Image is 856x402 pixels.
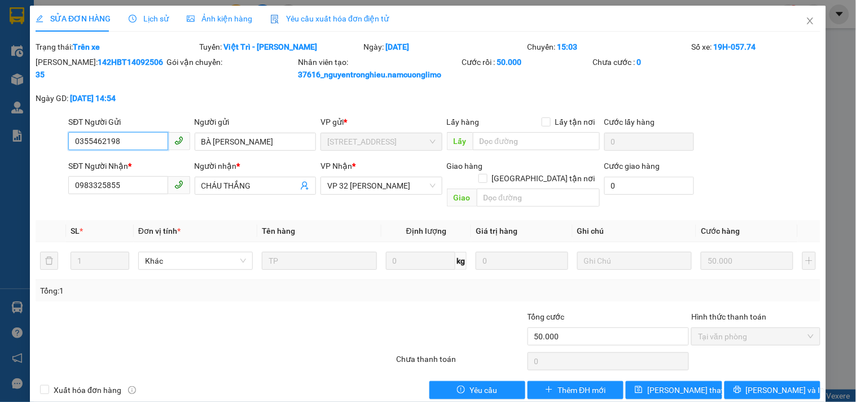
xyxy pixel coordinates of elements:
span: [PERSON_NAME] và In [746,384,825,396]
div: Người nhận [195,160,316,172]
div: Tuyến: [199,41,363,53]
label: Cước giao hàng [604,161,660,171]
span: printer [734,386,741,395]
button: exclamation-circleYêu cầu [429,381,525,399]
span: Ảnh kiện hàng [187,14,252,23]
span: 142 Hai Bà Trưng [327,133,435,150]
span: Giao [447,189,477,207]
div: Tổng: 1 [40,285,331,297]
input: Dọc đường [473,132,600,150]
span: Giá trị hàng [476,226,517,235]
button: printer[PERSON_NAME] và In [725,381,820,399]
b: 142HBT1409250635 [36,58,163,79]
span: save [635,386,643,395]
span: close [806,16,815,25]
li: Hotline: 1900400028 [106,62,472,76]
b: Công ty TNHH Trọng Hiếu Phú Thọ - Nam Cường Limousine [137,13,441,44]
span: phone [174,180,183,189]
span: SỬA ĐƠN HÀNG [36,14,111,23]
div: Người gửi [195,116,316,128]
b: 0 [637,58,642,67]
span: phone [174,136,183,145]
img: icon [270,15,279,24]
span: picture [187,15,195,23]
span: Lấy tận nơi [551,116,600,128]
div: Ngày GD: [36,92,164,104]
span: clock-circle [129,15,137,23]
label: Cước lấy hàng [604,117,655,126]
button: plusThêm ĐH mới [528,381,624,399]
span: Khác [145,252,246,269]
button: delete [40,252,58,270]
span: Thêm ĐH mới [558,384,605,396]
span: Yêu cầu xuất hóa đơn điện tử [270,14,389,23]
input: VD: Bàn, Ghế [262,252,376,270]
div: Gói vận chuyển: [167,56,296,68]
span: Đơn vị tính [138,226,181,235]
span: SL [71,226,80,235]
div: Chưa thanh toán [395,353,526,373]
b: 50.000 [497,58,522,67]
input: Dọc đường [477,189,600,207]
b: [DATE] 14:54 [70,94,116,103]
b: Trên xe [73,42,100,51]
span: Xuất hóa đơn hàng [49,384,126,396]
span: plus [545,386,553,395]
th: Ghi chú [573,220,696,242]
div: Ngày: [362,41,526,53]
div: [PERSON_NAME]: [36,56,164,81]
span: Tổng cước [528,312,565,321]
input: Cước giao hàng [604,177,695,195]
b: [DATE] [385,42,409,51]
b: 37616_nguyentronghieu.namcuonglimo [298,70,441,79]
input: 0 [476,252,568,270]
button: save[PERSON_NAME] thay đổi [626,381,722,399]
div: VP gửi [321,116,442,128]
span: kg [455,252,467,270]
span: Lấy hàng [447,117,480,126]
span: [GEOGRAPHIC_DATA] tận nơi [488,172,600,185]
div: Chưa cước : [593,56,722,68]
div: SĐT Người Nhận [68,160,190,172]
div: Trạng thái: [34,41,199,53]
div: Cước rồi : [462,56,591,68]
div: Nhân viên tạo: [298,56,460,81]
b: 15:03 [558,42,578,51]
b: Việt Trì - [PERSON_NAME] [224,42,318,51]
b: 19H-057.74 [713,42,756,51]
span: Lịch sử [129,14,169,23]
span: Lấy [447,132,473,150]
span: info-circle [128,386,136,394]
label: Hình thức thanh toán [691,312,766,321]
div: Chuyến: [526,41,691,53]
span: exclamation-circle [457,386,465,395]
span: VP 32 Mạc Thái Tổ [327,177,435,194]
span: Cước hàng [701,226,740,235]
span: user-add [300,181,309,190]
li: Số nhà [STREET_ADDRESS][PERSON_NAME] [106,47,472,62]
button: Close [794,6,826,37]
span: Yêu cầu [469,384,497,396]
span: [PERSON_NAME] thay đổi [647,384,738,396]
span: VP Nhận [321,161,352,171]
span: Giao hàng [447,161,483,171]
span: Tại văn phòng [698,328,813,345]
div: SĐT Người Gửi [68,116,190,128]
input: Ghi Chú [577,252,692,270]
input: 0 [701,252,793,270]
span: edit [36,15,43,23]
button: plus [802,252,816,270]
span: Tên hàng [262,226,295,235]
div: Số xe: [690,41,821,53]
input: Cước lấy hàng [604,133,695,151]
span: Định lượng [406,226,446,235]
